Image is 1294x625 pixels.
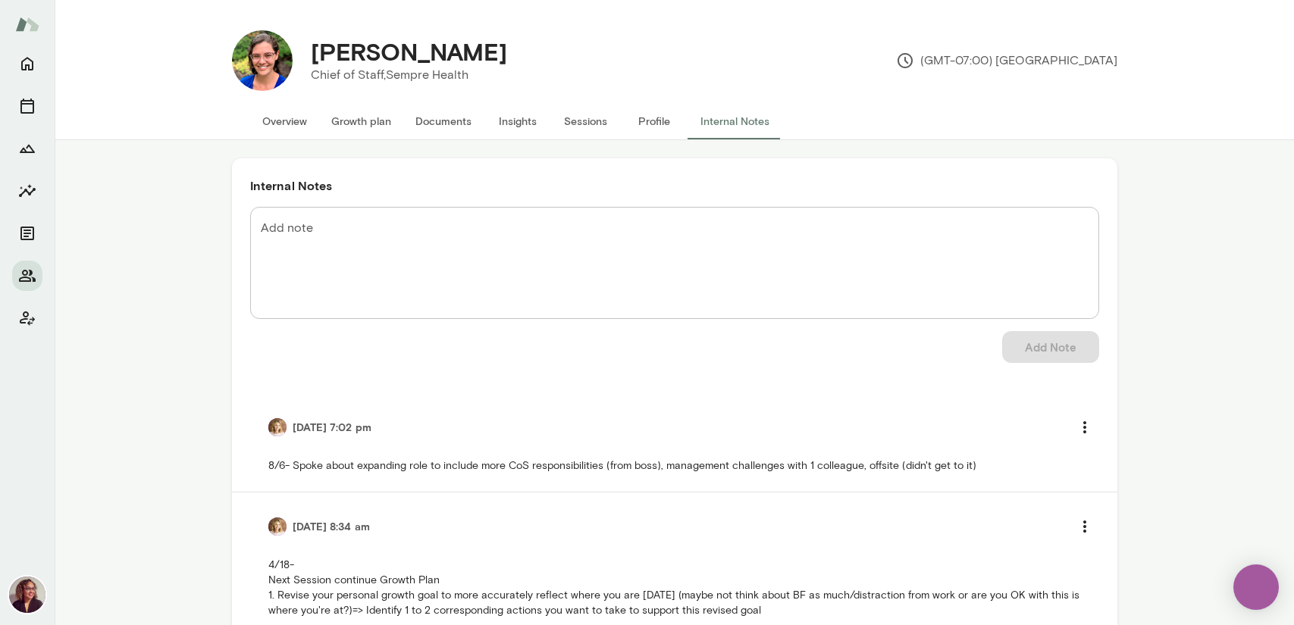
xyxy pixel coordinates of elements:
[319,103,403,139] button: Growth plan
[403,103,484,139] button: Documents
[12,91,42,121] button: Sessions
[12,48,42,79] button: Home
[12,303,42,333] button: Client app
[268,458,1081,473] p: 8/6- Spoke about expanding role to include more CoS responsibilities (from boss), management chal...
[9,577,45,613] img: Safaa Khairalla
[250,103,319,139] button: Overview
[311,37,507,66] h4: [PERSON_NAME]
[896,52,1117,70] p: (GMT-07:00) [GEOGRAPHIC_DATA]
[293,519,370,534] h6: [DATE] 8:34 am
[232,30,293,91] img: Annie McKenna
[1069,411,1101,443] button: more
[620,103,688,139] button: Profile
[12,218,42,248] button: Documents
[12,133,42,164] button: Growth Plan
[311,66,507,84] p: Chief of Staff, Sempre Health
[688,103,782,139] button: Internal Notes
[268,517,287,536] img: Jen Berton
[12,261,42,291] button: Members
[552,103,620,139] button: Sessions
[484,103,552,139] button: Insights
[15,10,39,39] img: Mento
[12,176,42,206] button: Insights
[1069,511,1101,542] button: more
[268,418,287,436] img: Jen Berton
[250,177,1099,195] h6: Internal Notes
[293,420,371,435] h6: [DATE] 7:02 pm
